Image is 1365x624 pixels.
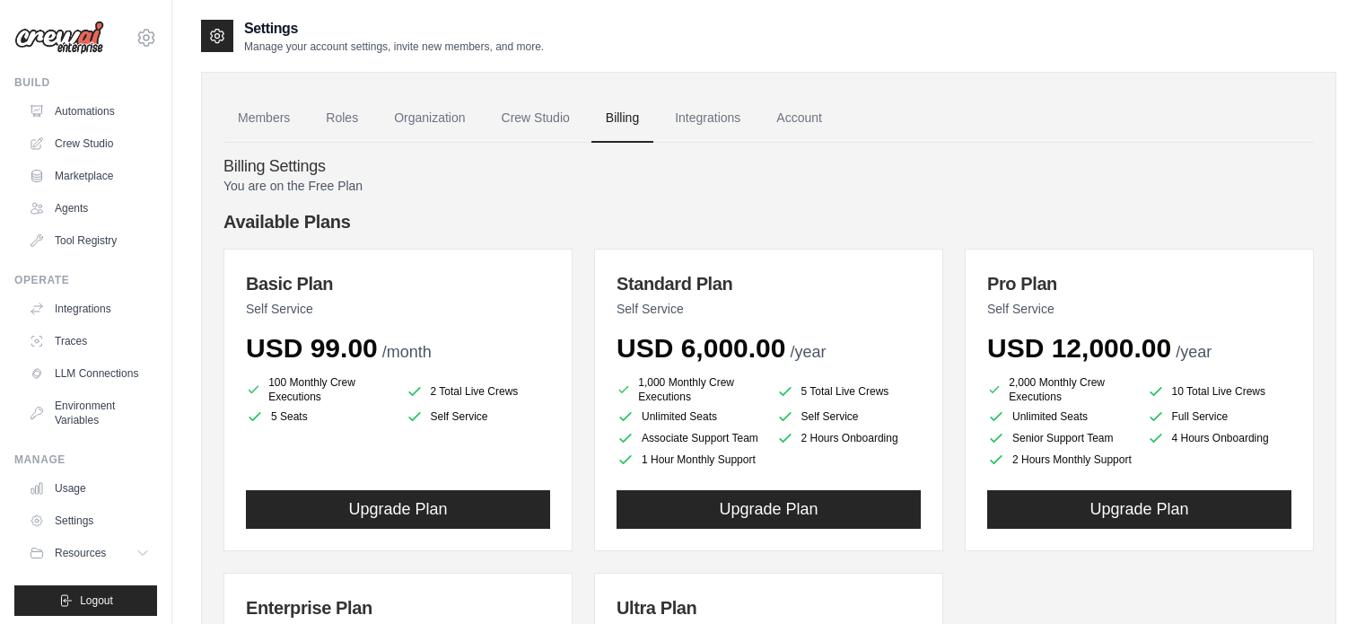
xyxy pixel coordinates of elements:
h3: Standard Plan [617,271,921,296]
li: 2 Hours Onboarding [776,429,922,447]
p: Self Service [246,300,550,318]
h4: Available Plans [223,209,1314,234]
span: /year [790,343,826,361]
a: Roles [311,94,372,143]
li: Associate Support Team [617,429,762,447]
h3: Ultra Plan [617,595,921,620]
a: Billing [591,94,653,143]
li: Self Service [776,408,922,426]
a: Agents [22,194,157,223]
iframe: Chat Widget [1275,538,1365,624]
a: Marketplace [22,162,157,190]
li: 2,000 Monthly Crew Executions [987,375,1133,404]
a: Environment Variables [22,391,157,435]
p: Self Service [617,300,921,318]
li: Full Service [1147,408,1292,426]
a: Crew Studio [22,129,157,158]
a: Traces [22,327,157,356]
a: Integrations [22,294,157,323]
span: Logout [80,593,113,608]
li: Unlimited Seats [617,408,762,426]
span: USD 6,000.00 [617,333,785,363]
li: 5 Seats [246,408,391,426]
h3: Basic Plan [246,271,550,296]
h2: Settings [244,18,544,40]
img: Logo [14,21,104,55]
a: Account [762,94,836,143]
div: Build [14,75,157,90]
li: Unlimited Seats [987,408,1133,426]
li: 4 Hours Onboarding [1147,429,1292,447]
p: Self Service [987,300,1291,318]
button: Resources [22,539,157,567]
p: You are on the Free Plan [223,177,1314,195]
li: Self Service [406,408,551,426]
a: LLM Connections [22,359,157,388]
button: Logout [14,585,157,616]
li: 1,000 Monthly Crew Executions [617,375,762,404]
button: Upgrade Plan [617,490,921,529]
a: Tool Registry [22,226,157,255]
p: Manage your account settings, invite new members, and more. [244,40,544,54]
a: Crew Studio [487,94,584,143]
h3: Enterprise Plan [246,595,550,620]
a: Members [223,94,304,143]
a: Usage [22,474,157,503]
li: 2 Hours Monthly Support [987,451,1133,469]
h4: Billing Settings [223,157,1314,177]
a: Settings [22,506,157,535]
div: Operate [14,273,157,287]
li: 5 Total Live Crews [776,379,922,404]
div: Manage [14,453,157,467]
span: /month [382,343,432,361]
span: Resources [55,546,106,560]
li: Senior Support Team [987,429,1133,447]
div: チャットウィジェット [1275,538,1365,624]
button: Upgrade Plan [246,490,550,529]
li: 10 Total Live Crews [1147,379,1292,404]
span: USD 99.00 [246,333,378,363]
span: USD 12,000.00 [987,333,1171,363]
span: /year [1176,343,1212,361]
button: Upgrade Plan [987,490,1291,529]
li: 100 Monthly Crew Executions [246,375,391,404]
a: Automations [22,97,157,126]
h3: Pro Plan [987,271,1291,296]
a: Organization [380,94,479,143]
a: Integrations [661,94,755,143]
li: 2 Total Live Crews [406,379,551,404]
li: 1 Hour Monthly Support [617,451,762,469]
